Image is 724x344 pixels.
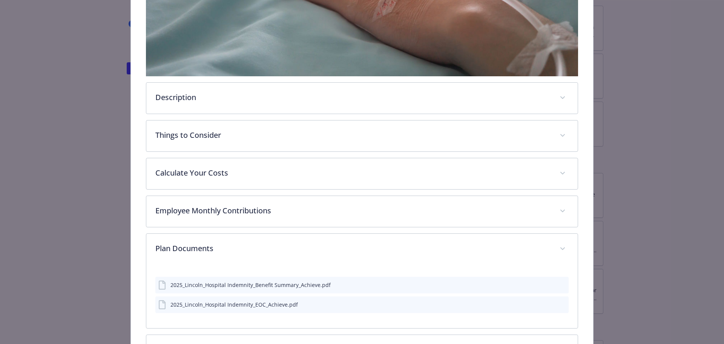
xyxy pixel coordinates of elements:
[155,243,551,254] p: Plan Documents
[146,234,578,265] div: Plan Documents
[146,158,578,189] div: Calculate Your Costs
[155,167,551,179] p: Calculate Your Costs
[155,130,551,141] p: Things to Consider
[170,301,298,309] div: 2025_Lincoln_Hospital Indemnity_EOC_Achieve.pdf
[146,83,578,114] div: Description
[547,301,553,309] button: download file
[146,265,578,328] div: Plan Documents
[155,205,551,216] p: Employee Monthly Contributions
[170,281,331,289] div: 2025_Lincoln_Hospital Indemnity_Benefit Summary_Achieve.pdf
[155,92,551,103] p: Description
[559,281,566,289] button: preview file
[559,301,566,309] button: preview file
[146,120,578,151] div: Things to Consider
[146,196,578,227] div: Employee Monthly Contributions
[547,281,553,289] button: download file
